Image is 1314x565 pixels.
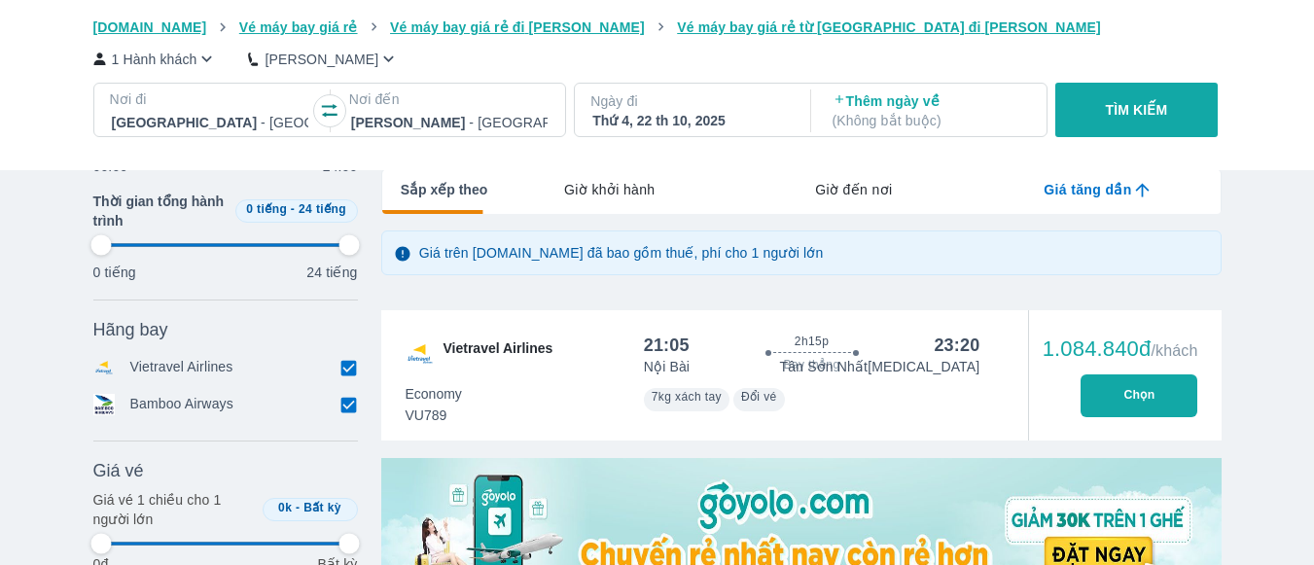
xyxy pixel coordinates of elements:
span: Thời gian tổng hành trình [93,192,228,230]
span: Giờ khởi hành [564,180,655,199]
span: 24 tiếng [299,202,346,216]
span: /khách [1151,342,1197,359]
span: Vé máy bay giá rẻ đi [PERSON_NAME] [390,19,645,35]
span: Hãng bay [93,318,168,341]
span: Vietravel Airlines [444,338,553,370]
div: 21:05 [644,334,690,357]
p: Giá vé 1 chiều cho 1 người lớn [93,490,255,529]
p: Thêm ngày về [833,91,1029,130]
span: 0k [278,501,292,514]
span: - [291,202,295,216]
div: Thứ 4, 22 th 10, 2025 [592,111,789,130]
span: Sắp xếp theo [401,180,488,199]
span: Bất kỳ [303,501,341,514]
p: Giá trên [DOMAIN_NAME] đã bao gồm thuế, phí cho 1 người lớn [419,243,824,263]
div: lab API tabs example [487,169,1220,210]
span: Giá vé [93,459,144,482]
div: 23:20 [934,334,979,357]
span: Đổi vé [741,390,777,404]
span: [DOMAIN_NAME] [93,19,207,35]
nav: breadcrumb [93,18,1222,37]
button: [PERSON_NAME] [248,49,399,69]
button: Chọn [1081,374,1197,417]
p: [PERSON_NAME] [265,50,378,69]
button: TÌM KIẾM [1055,83,1218,137]
p: 24 tiếng [306,263,357,282]
span: 2h15p [795,334,829,349]
p: Tân Sơn Nhất [MEDICAL_DATA] [780,357,980,376]
p: ( Không bắt buộc ) [833,111,1029,130]
span: Economy [406,384,462,404]
span: Giờ đến nơi [815,180,892,199]
span: 0 tiếng [246,202,287,216]
p: TÌM KIẾM [1106,100,1168,120]
span: Vé máy bay giá rẻ [239,19,358,35]
p: 1 Hành khách [112,50,197,69]
p: Ngày đi [590,91,791,111]
p: Vietravel Airlines [130,357,233,378]
p: Bamboo Airways [130,394,233,415]
img: VU [405,338,436,370]
button: 1 Hành khách [93,49,218,69]
p: 0 tiếng [93,263,136,282]
p: Nơi đến [349,89,550,109]
span: Giá tăng dần [1044,180,1131,199]
div: 1.084.840đ [1043,337,1198,361]
span: 7kg xách tay [652,390,722,404]
span: Vé máy bay giá rẻ từ [GEOGRAPHIC_DATA] đi [PERSON_NAME] [677,19,1101,35]
span: - [296,501,300,514]
p: Nơi đi [110,89,310,109]
span: VU789 [406,406,462,425]
p: Nội Bài [644,357,690,376]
